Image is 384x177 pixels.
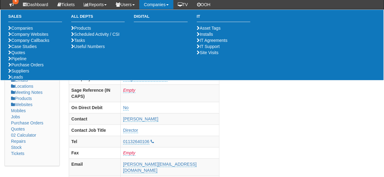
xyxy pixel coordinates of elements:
[69,147,120,158] th: Fax
[11,145,22,150] a: Stock
[134,14,188,22] h3: Digital
[69,102,120,113] th: On Direct Debit
[69,124,120,136] th: Contact Job Title
[8,68,29,73] a: Suppliers
[11,133,36,138] a: 02 Calculator
[197,50,218,55] a: Site Visits
[197,14,251,22] h3: IT
[123,162,196,173] a: [PERSON_NAME][EMAIL_ADDRESS][DOMAIN_NAME]
[197,44,220,49] a: IT Support
[123,116,158,122] a: [PERSON_NAME]
[8,62,44,67] a: Purchase Orders
[123,128,138,133] a: Director
[69,136,120,147] th: Tel
[8,44,37,49] a: Case Studies
[123,88,135,93] a: Empty
[11,90,42,95] a: Meeting Notes
[8,38,49,43] a: Company Callbacks
[69,158,120,176] th: Email
[123,76,167,82] a: Longs of Leeds Limited
[11,102,32,107] a: Websites
[11,108,26,113] a: Mobiles
[123,105,129,110] a: No
[11,139,26,144] a: Repairs
[69,84,120,102] th: Sage Reference (IN CAPS)
[123,139,149,144] a: 01132640106
[71,38,85,43] a: Tasks
[197,26,221,31] a: Asset Tags
[11,151,24,156] a: Tickets
[8,56,27,61] a: Pipeline
[11,114,20,119] a: Jobs
[8,14,62,22] h3: Sales
[71,44,105,49] a: Useful Numbers
[8,32,48,37] a: Company Websites
[71,32,120,37] a: Scheduled Activity / CSI
[11,120,43,125] a: Purchase Orders
[8,26,33,31] a: Companies
[71,26,91,31] a: Products
[69,113,120,124] th: Contact
[197,32,213,37] a: Installs
[11,127,25,131] a: Quotes
[11,84,33,89] a: Locations
[197,38,228,43] a: IT Agreements
[11,96,32,101] a: Products
[8,50,25,55] a: Quotes
[71,14,125,22] h3: All Depts
[8,75,23,79] a: Leads
[123,150,135,156] a: Empty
